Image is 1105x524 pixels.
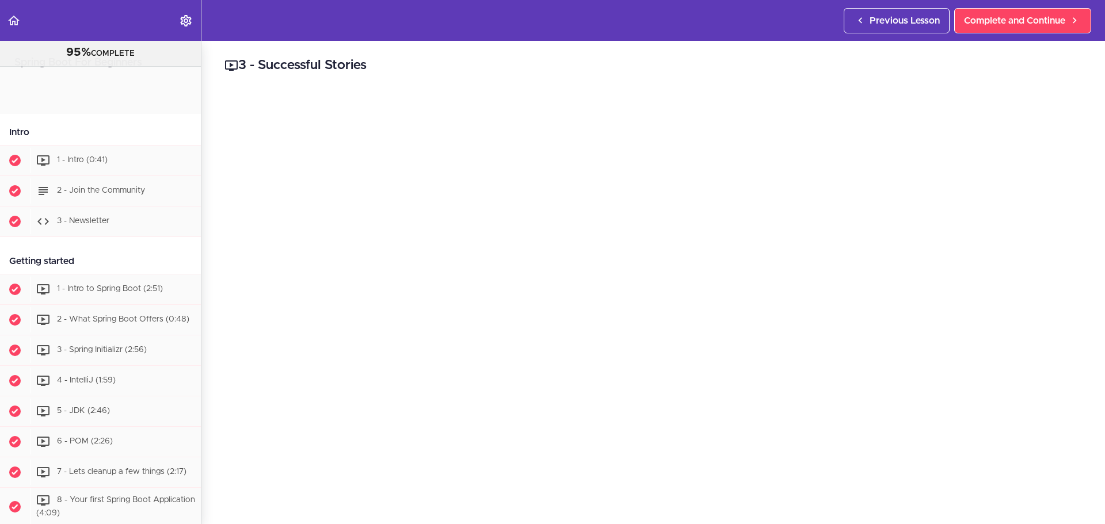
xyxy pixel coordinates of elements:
[57,437,113,445] span: 6 - POM (2:26)
[57,285,163,293] span: 1 - Intro to Spring Boot (2:51)
[14,45,186,60] div: COMPLETE
[844,8,950,33] a: Previous Lesson
[66,47,91,58] span: 95%
[179,14,193,28] svg: Settings Menu
[870,14,940,28] span: Previous Lesson
[36,496,195,517] span: 8 - Your first Spring Boot Application (4:09)
[7,14,21,28] svg: Back to course curriculum
[57,186,145,194] span: 2 - Join the Community
[57,407,110,415] span: 5 - JDK (2:46)
[57,376,116,384] span: 4 - IntelliJ (1:59)
[57,217,109,225] span: 3 - Newsletter
[954,8,1091,33] a: Complete and Continue
[964,14,1065,28] span: Complete and Continue
[57,468,186,476] span: 7 - Lets cleanup a few things (2:17)
[57,346,147,354] span: 3 - Spring Initializr (2:56)
[57,315,189,323] span: 2 - What Spring Boot Offers (0:48)
[57,156,108,164] span: 1 - Intro (0:41)
[224,56,1082,75] h2: 3 - Successful Stories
